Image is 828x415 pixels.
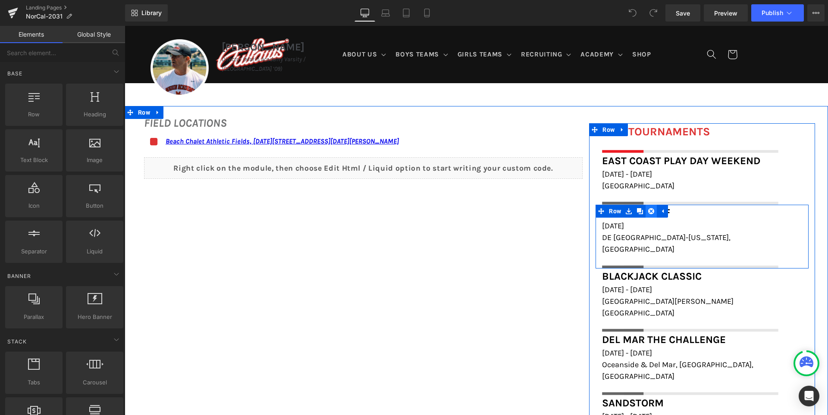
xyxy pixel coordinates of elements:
a: Global Style [63,26,125,43]
span: [GEOGRAPHIC_DATA] [477,155,550,165]
a: Tablet [396,4,417,22]
span: Row [482,179,499,192]
a: Clone Row [510,179,521,192]
span: Publish [762,9,783,16]
span: [DATE] - [DATE] [477,259,527,268]
a: Expand / Collapse [532,179,543,192]
font: Blackjack Classic [477,244,577,256]
font: FALL TOURNAMENTS [477,99,586,112]
a: Desktop [354,4,375,22]
span: Sandstorm [477,371,539,383]
button: Redo [645,4,662,22]
a: Mobile [417,4,437,22]
a: Landing Pages [26,4,125,11]
span: Text Block [8,156,60,165]
span: Stack [6,337,28,346]
span: Save [676,9,690,18]
span: Row [11,80,28,93]
span: Icon [8,201,60,210]
span: Carousel [69,378,121,387]
span: NorCal-2031 [26,13,63,20]
i: FIELD LOCATIONS [19,90,102,104]
span: [DATE] [477,195,499,205]
i: Director (Marin Academy Varsity / [GEOGRAPHIC_DATA] ’09) [97,30,181,47]
a: Expand / Collapse [492,97,503,110]
span: Oceanside & Del Mar, [GEOGRAPHIC_DATA], [GEOGRAPHIC_DATA] [477,334,629,355]
button: Publish [751,4,804,22]
a: Beach Chalet Athletic Fields, [DATE][STREET_ADDRESS][DATE][PERSON_NAME] [41,111,274,119]
a: Remove Row [521,179,532,192]
span: Separator [8,247,60,256]
span: Liquid [69,247,121,256]
span: Parallax [8,312,60,321]
a: Expand / Collapse [28,80,39,93]
span: [DATE] - [DATE] [477,386,527,395]
div: Open Intercom Messenger [799,386,819,406]
a: Laptop [375,4,396,22]
span: Preview [714,9,737,18]
span: [DATE] - [DATE] [477,144,527,153]
span: Image [69,156,121,165]
font: Del Mar The Challenge [477,308,601,320]
h1: [PERSON_NAME] [97,13,226,29]
a: Preview [704,4,748,22]
span: Row [476,97,492,110]
a: New Library [125,4,168,22]
span: Heading [69,110,121,119]
span: Base [6,69,23,78]
span: DE [GEOGRAPHIC_DATA]-[US_STATE], [GEOGRAPHIC_DATA] [477,207,606,228]
span: Library [141,9,162,17]
span: [DATE] - [DATE] [477,322,527,332]
a: Save row [499,179,510,192]
button: Undo [624,4,641,22]
button: More [807,4,825,22]
span: Row [8,110,60,119]
span: [GEOGRAPHIC_DATA][PERSON_NAME][GEOGRAPHIC_DATA] [477,271,609,292]
font: East Coast Play Day Weekend [477,129,636,141]
span: Banner [6,272,32,280]
span: Button [69,201,121,210]
span: Tabs [8,378,60,387]
span: Hero Banner [69,312,121,321]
